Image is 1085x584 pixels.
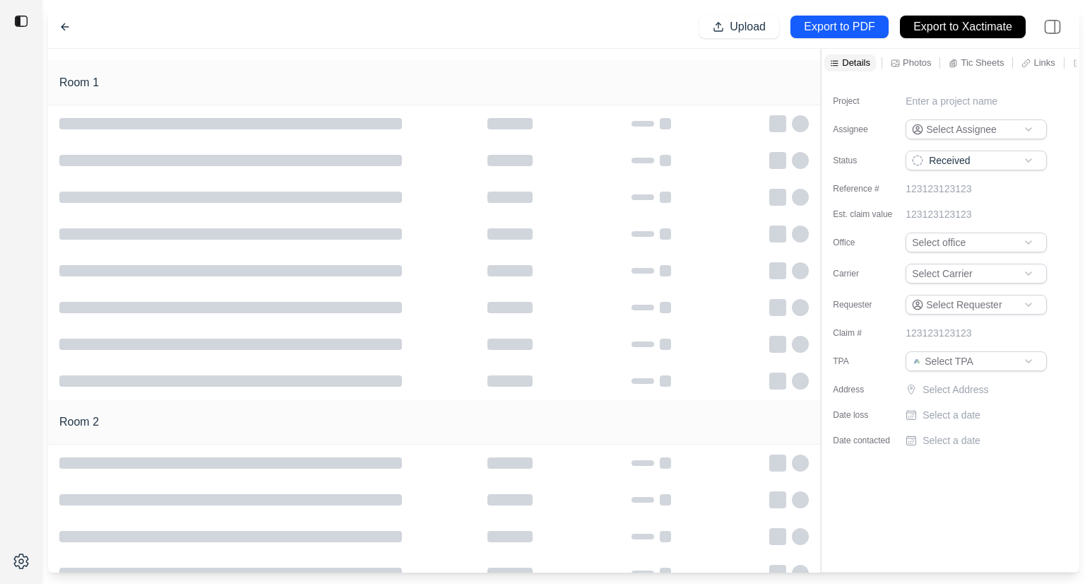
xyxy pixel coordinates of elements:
p: Details [842,57,870,69]
img: toggle sidebar [14,14,28,28]
label: Status [833,155,903,166]
img: right-panel.svg [1037,11,1068,42]
p: Tic Sheets [961,57,1004,69]
p: Export to PDF [804,19,874,35]
p: Upload [730,19,766,35]
p: 123123123123 [906,207,971,221]
p: 123123123123 [906,326,971,340]
p: Select a date [923,433,980,448]
p: Export to Xactimate [913,19,1012,35]
p: Links [1033,57,1055,69]
button: Export to Xactimate [900,16,1026,38]
p: Enter a project name [906,94,997,108]
label: Requester [833,299,903,310]
label: Carrier [833,268,903,279]
h1: Room 2 [59,414,99,431]
h1: Room 1 [59,74,99,91]
label: Est. claim value [833,209,903,220]
button: Export to PDF [790,16,889,38]
p: Photos [903,57,931,69]
label: Office [833,237,903,248]
label: TPA [833,356,903,367]
label: Date contacted [833,435,903,446]
p: 123123123123 [906,182,971,196]
label: Project [833,95,903,107]
p: Select a date [923,408,980,422]
button: Upload [699,16,779,38]
label: Address [833,384,903,395]
p: Select Address [923,382,1050,397]
label: Reference # [833,183,903,194]
label: Claim # [833,327,903,339]
label: Assignee [833,124,903,135]
label: Date loss [833,409,903,421]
